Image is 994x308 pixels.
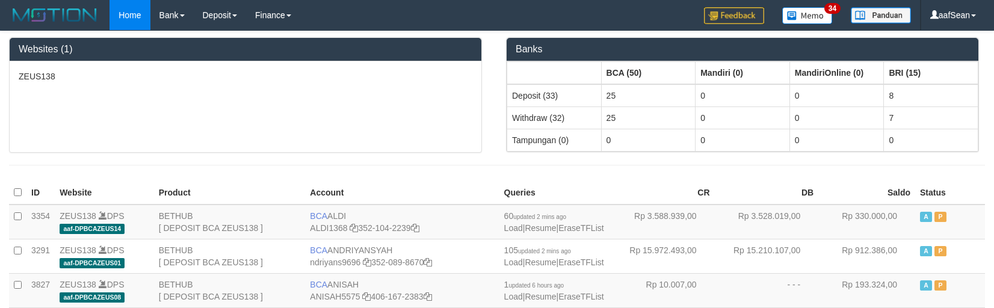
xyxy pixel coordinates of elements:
span: | | [504,211,604,233]
td: Rp 10.007,00 [611,273,715,307]
img: MOTION_logo.png [9,6,100,24]
img: panduan.png [851,7,911,23]
th: Group: activate to sort column ascending [884,61,978,84]
a: ANISAH5575 [310,292,360,301]
span: Paused [934,246,946,256]
th: Product [154,181,306,205]
th: Queries [499,181,611,205]
h3: Banks [516,44,969,55]
span: BCA [310,245,327,255]
a: EraseTFList [558,223,603,233]
td: Rp 330.000,00 [818,205,915,239]
th: Group: activate to sort column ascending [696,61,790,84]
td: Rp 3.528.019,00 [715,205,819,239]
a: Copy 3520898670 to clipboard [424,257,432,267]
a: EraseTFList [558,292,603,301]
p: ZEUS138 [19,70,472,82]
a: Load [504,292,523,301]
img: Button%20Memo.svg [782,7,833,24]
td: Deposit (33) [507,84,602,107]
td: Rp 193.324,00 [818,273,915,307]
td: 0 [696,129,790,151]
th: ID [26,181,55,205]
th: Account [305,181,499,205]
td: 7 [884,106,978,129]
th: Group: activate to sort column ascending [789,61,884,84]
th: CR [611,181,715,205]
td: BETHUB [ DEPOSIT BCA ZEUS138 ] [154,273,306,307]
span: BCA [310,280,327,289]
span: aaf-DPBCAZEUS01 [60,258,125,268]
th: Status [915,181,985,205]
td: 0 [601,129,696,151]
td: 0 [696,106,790,129]
a: Copy 3521042239 to clipboard [411,223,419,233]
th: Website [55,181,154,205]
span: 1 [504,280,564,289]
td: 25 [601,106,696,129]
span: Active [920,212,932,222]
th: Group: activate to sort column ascending [601,61,696,84]
span: 34 [824,3,841,14]
td: ALDI 352-104-2239 [305,205,499,239]
td: 0 [789,106,884,129]
span: Paused [934,212,946,222]
span: 60 [504,211,566,221]
span: | | [504,245,604,267]
a: Copy ndriyans9696 to clipboard [363,257,371,267]
a: ZEUS138 [60,280,96,289]
td: 0 [884,129,978,151]
img: Feedback.jpg [704,7,764,24]
a: Load [504,257,523,267]
td: DPS [55,205,154,239]
a: ZEUS138 [60,211,96,221]
td: Rp 912.386,00 [818,239,915,273]
td: DPS [55,239,154,273]
span: BCA [310,211,327,221]
td: 8 [884,84,978,107]
td: 0 [696,84,790,107]
span: aaf-DPBCAZEUS08 [60,292,125,303]
td: BETHUB [ DEPOSIT BCA ZEUS138 ] [154,205,306,239]
th: DB [715,181,819,205]
span: | | [504,280,604,301]
span: aaf-DPBCAZEUS14 [60,224,125,234]
td: Rp 3.588.939,00 [611,205,715,239]
a: Resume [525,292,556,301]
th: Group: activate to sort column ascending [507,61,602,84]
td: Tampungan (0) [507,129,602,151]
td: - - - [715,273,819,307]
a: Copy 4061672383 to clipboard [424,292,432,301]
a: ZEUS138 [60,245,96,255]
td: 3291 [26,239,55,273]
a: Copy ANISAH5575 to clipboard [362,292,371,301]
th: Saldo [818,181,915,205]
span: 105 [504,245,571,255]
a: Copy ALDI1368 to clipboard [350,223,358,233]
a: Resume [525,257,556,267]
td: DPS [55,273,154,307]
a: ALDI1368 [310,223,347,233]
span: updated 2 mins ago [518,248,571,254]
td: ANISAH 406-167-2383 [305,273,499,307]
a: Resume [525,223,556,233]
td: 3354 [26,205,55,239]
span: Active [920,246,932,256]
span: Active [920,280,932,291]
a: ndriyans9696 [310,257,360,267]
td: BETHUB [ DEPOSIT BCA ZEUS138 ] [154,239,306,273]
td: Rp 15.972.493,00 [611,239,715,273]
a: Load [504,223,523,233]
span: updated 6 hours ago [508,282,564,289]
h3: Websites (1) [19,44,472,55]
span: Paused [934,280,946,291]
td: 0 [789,84,884,107]
td: Withdraw (32) [507,106,602,129]
span: updated 2 mins ago [513,214,566,220]
td: 25 [601,84,696,107]
td: 0 [789,129,884,151]
a: EraseTFList [558,257,603,267]
td: Rp 15.210.107,00 [715,239,819,273]
td: ANDRIYANSYAH 352-089-8670 [305,239,499,273]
